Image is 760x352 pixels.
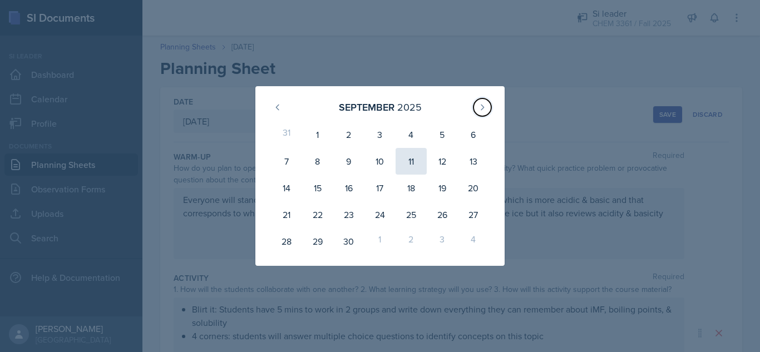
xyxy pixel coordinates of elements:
[333,121,364,148] div: 2
[364,175,396,201] div: 17
[333,201,364,228] div: 23
[364,228,396,255] div: 1
[427,148,458,175] div: 12
[427,201,458,228] div: 26
[339,100,394,115] div: September
[458,121,489,148] div: 6
[302,148,333,175] div: 8
[302,228,333,255] div: 29
[364,121,396,148] div: 3
[397,100,422,115] div: 2025
[396,201,427,228] div: 25
[396,228,427,255] div: 2
[302,121,333,148] div: 1
[302,175,333,201] div: 15
[271,148,302,175] div: 7
[427,175,458,201] div: 19
[302,201,333,228] div: 22
[271,175,302,201] div: 14
[458,201,489,228] div: 27
[271,228,302,255] div: 28
[427,228,458,255] div: 3
[333,228,364,255] div: 30
[271,201,302,228] div: 21
[364,201,396,228] div: 24
[271,121,302,148] div: 31
[364,148,396,175] div: 10
[396,148,427,175] div: 11
[458,228,489,255] div: 4
[427,121,458,148] div: 5
[458,175,489,201] div: 20
[396,121,427,148] div: 4
[396,175,427,201] div: 18
[333,175,364,201] div: 16
[458,148,489,175] div: 13
[333,148,364,175] div: 9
